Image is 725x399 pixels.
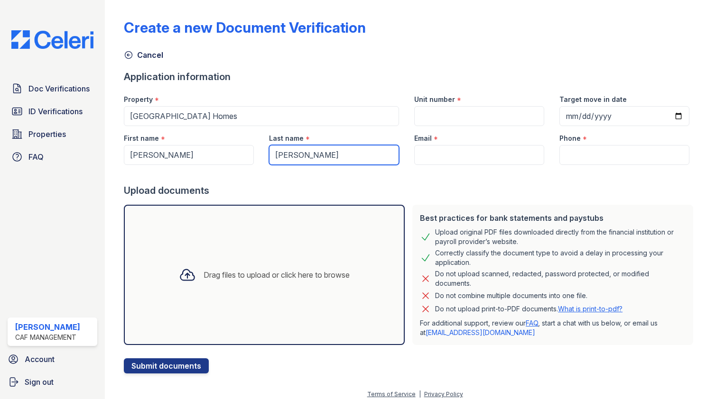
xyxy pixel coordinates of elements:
span: Doc Verifications [28,83,90,94]
span: Properties [28,128,66,140]
label: Target move in date [559,95,627,104]
label: Phone [559,134,581,143]
label: Last name [269,134,304,143]
div: Correctly classify the document type to avoid a delay in processing your application. [435,248,686,267]
label: Email [414,134,432,143]
label: First name [124,134,159,143]
a: Properties [8,125,97,144]
a: Sign out [4,372,101,391]
div: Best practices for bank statements and paystubs [420,212,686,224]
div: Create a new Document Verification [124,19,366,36]
div: Do not combine multiple documents into one file. [435,290,587,301]
span: FAQ [28,151,44,163]
button: Submit documents [124,358,209,373]
div: Upload documents [124,184,697,197]
span: Sign out [25,376,54,388]
img: CE_Logo_Blue-a8612792a0a2168367f1c8372b55b34899dd931a85d93a1a3d3e32e68fde9ad4.png [4,30,101,49]
div: Application information [124,70,697,83]
div: Upload original PDF files downloaded directly from the financial institution or payroll provider’... [435,227,686,246]
div: CAF Management [15,333,80,342]
a: [EMAIL_ADDRESS][DOMAIN_NAME] [426,328,535,336]
span: ID Verifications [28,106,83,117]
a: Doc Verifications [8,79,97,98]
div: [PERSON_NAME] [15,321,80,333]
a: What is print-to-pdf? [558,305,623,313]
a: Privacy Policy [424,390,463,398]
p: Do not upload print-to-PDF documents. [435,304,623,314]
p: For additional support, review our , start a chat with us below, or email us at [420,318,686,337]
a: FAQ [8,147,97,166]
a: Terms of Service [367,390,416,398]
span: Account [25,354,55,365]
a: ID Verifications [8,102,97,121]
div: Drag files to upload or click here to browse [204,269,350,281]
label: Unit number [414,95,455,104]
div: Do not upload scanned, redacted, password protected, or modified documents. [435,269,686,288]
label: Property [124,95,153,104]
a: FAQ [526,319,538,327]
a: Account [4,350,101,369]
a: Cancel [124,49,163,61]
div: | [419,390,421,398]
